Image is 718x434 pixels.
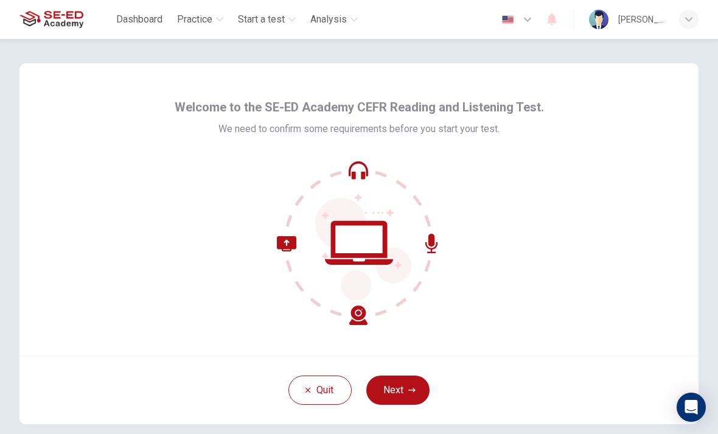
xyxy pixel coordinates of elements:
[677,393,706,422] div: Open Intercom Messenger
[366,376,430,405] button: Next
[310,12,347,27] span: Analysis
[233,9,301,30] button: Start a test
[288,376,352,405] button: Quit
[218,122,500,136] span: We need to confirm some requirements before you start your test.
[500,15,515,24] img: en
[19,7,111,32] a: SE-ED Academy logo
[238,12,285,27] span: Start a test
[175,97,544,117] span: Welcome to the SE-ED Academy CEFR Reading and Listening Test.
[19,7,83,32] img: SE-ED Academy logo
[116,12,162,27] span: Dashboard
[618,12,664,27] div: [PERSON_NAME]
[172,9,228,30] button: Practice
[305,9,363,30] button: Analysis
[177,12,212,27] span: Practice
[111,9,167,30] button: Dashboard
[589,10,608,29] img: Profile picture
